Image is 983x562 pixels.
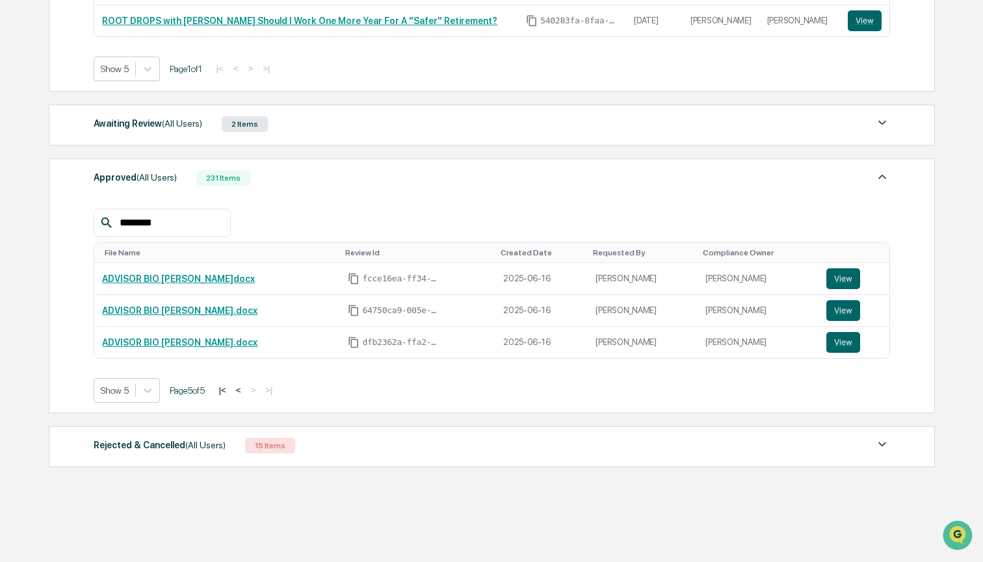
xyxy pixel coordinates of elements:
[94,165,105,175] div: 🗄️
[588,263,698,295] td: [PERSON_NAME]
[348,337,360,348] span: Copy Id
[102,274,255,284] a: ADVISOR BIO [PERSON_NAME]docx
[826,300,882,321] a: View
[362,274,440,284] span: fcce16ea-ff34-47c7-92ed-74c445c0a2b4
[874,115,890,131] img: caret
[13,99,36,123] img: 1746055101610-c473b297-6a78-478c-a979-82029cc54cd1
[162,118,202,129] span: (All Users)
[348,273,360,285] span: Copy Id
[26,164,84,177] span: Preclearance
[170,64,202,74] span: Page 1 of 1
[13,165,23,175] div: 🖐️
[221,103,237,119] button: Start new chat
[245,438,295,453] div: 15 Items
[222,116,268,132] div: 2 Items
[92,220,157,230] a: Powered byPylon
[261,385,276,396] button: >|
[13,190,23,200] div: 🔎
[501,248,583,257] div: Toggle SortBy
[229,63,242,74] button: <
[105,248,335,257] div: Toggle SortBy
[26,188,82,201] span: Data Lookup
[215,385,229,396] button: |<
[941,519,976,554] iframe: Open customer support
[212,63,227,74] button: |<
[848,10,882,31] button: View
[362,337,440,348] span: dfb2362a-ffa2-48d6-85f8-9fc7e4245061
[698,327,818,358] td: [PERSON_NAME]
[8,183,87,207] a: 🔎Data Lookup
[698,295,818,327] td: [PERSON_NAME]
[588,327,698,358] td: [PERSON_NAME]
[826,332,860,353] button: View
[593,248,692,257] div: Toggle SortBy
[44,112,164,123] div: We're available if you need us!
[698,263,818,295] td: [PERSON_NAME]
[137,172,177,183] span: (All Users)
[495,295,588,327] td: 2025-06-16
[703,248,813,257] div: Toggle SortBy
[94,437,226,453] div: Rejected & Cancelled
[495,327,588,358] td: 2025-06-16
[170,385,205,396] span: Page 5 of 5
[759,5,840,36] td: [PERSON_NAME]
[44,99,213,112] div: Start new chat
[185,440,226,450] span: (All Users)
[345,248,490,257] div: Toggle SortBy
[874,169,890,185] img: caret
[362,305,440,316] span: 64750ca9-005e-4322-abbf-091161c693cb
[826,268,882,289] a: View
[244,63,257,74] button: >
[107,164,161,177] span: Attestations
[626,5,683,36] td: [DATE]
[826,332,882,353] a: View
[13,27,237,48] p: How can we help?
[94,169,177,186] div: Approved
[94,115,202,132] div: Awaiting Review
[826,300,860,321] button: View
[348,305,360,316] span: Copy Id
[129,220,157,230] span: Pylon
[89,159,166,182] a: 🗄️Attestations
[246,385,259,396] button: >
[259,63,274,74] button: >|
[540,16,618,26] span: 540283fa-8faa-457a-8dfa-199e6ea518c2
[102,16,497,26] a: ROOT DROPS with [PERSON_NAME] Should I Work One More Year For A "Safer" Retirement?
[8,159,89,182] a: 🖐️Preclearance
[196,170,250,186] div: 231 Items
[102,337,257,348] a: ADVISOR BIO [PERSON_NAME].docx
[826,268,860,289] button: View
[588,295,698,327] td: [PERSON_NAME]
[874,437,890,452] img: caret
[526,15,538,27] span: Copy Id
[102,305,257,316] a: ADVISOR BIO [PERSON_NAME].docx
[495,263,588,295] td: 2025-06-16
[683,5,759,36] td: [PERSON_NAME]
[232,385,245,396] button: <
[829,248,884,257] div: Toggle SortBy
